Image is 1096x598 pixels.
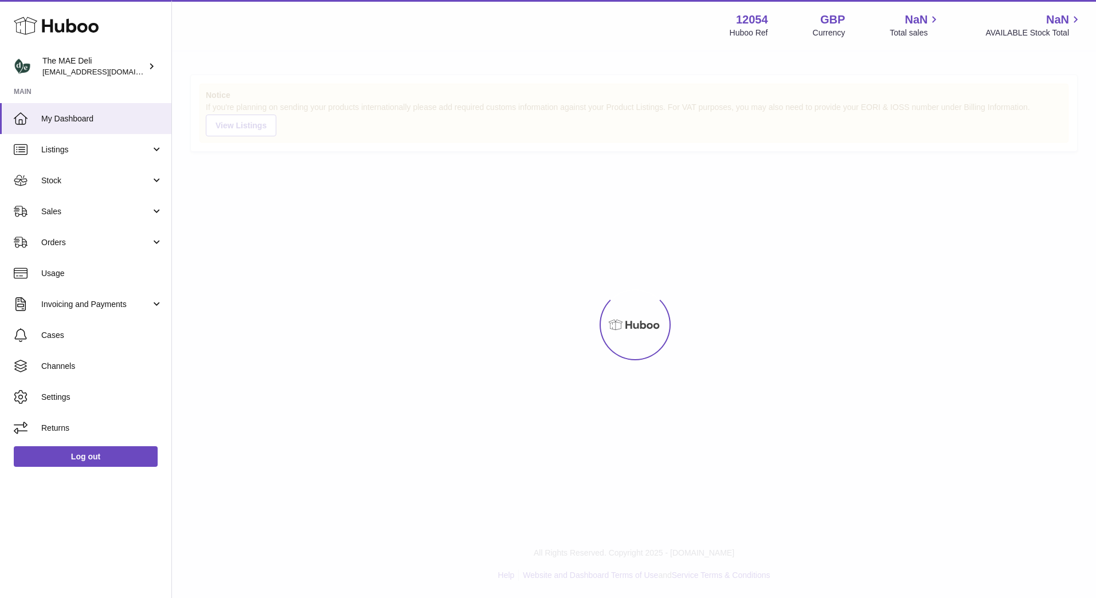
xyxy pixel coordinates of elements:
[14,446,158,467] a: Log out
[41,268,163,279] span: Usage
[42,56,146,77] div: The MAE Deli
[42,67,169,76] span: [EMAIL_ADDRESS][DOMAIN_NAME]
[1046,12,1069,27] span: NaN
[41,299,151,310] span: Invoicing and Payments
[41,113,163,124] span: My Dashboard
[41,144,151,155] span: Listings
[41,423,163,434] span: Returns
[813,27,846,38] div: Currency
[890,12,941,38] a: NaN Total sales
[41,175,151,186] span: Stock
[41,330,163,341] span: Cases
[890,27,941,38] span: Total sales
[41,206,151,217] span: Sales
[820,12,845,27] strong: GBP
[730,27,768,38] div: Huboo Ref
[41,392,163,403] span: Settings
[41,237,151,248] span: Orders
[736,12,768,27] strong: 12054
[14,58,31,75] img: logistics@deliciouslyella.com
[985,12,1082,38] a: NaN AVAILABLE Stock Total
[985,27,1082,38] span: AVAILABLE Stock Total
[41,361,163,372] span: Channels
[905,12,927,27] span: NaN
